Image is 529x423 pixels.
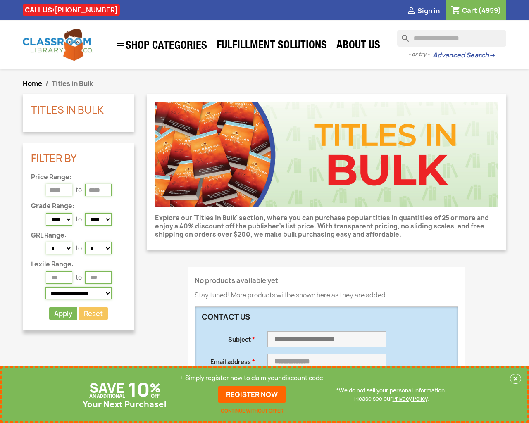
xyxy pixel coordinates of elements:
[76,273,82,282] p: to
[76,215,82,223] p: to
[202,313,386,321] h3: Contact us
[406,6,440,15] a:  Sign in
[76,186,82,194] p: to
[31,153,126,164] p: Filter By
[332,38,384,55] a: About Us
[406,6,416,16] i: 
[112,37,211,55] a: SHOP CATEGORIES
[451,6,501,15] a: Shopping cart link containing 4959 product(s)
[23,4,120,16] div: CALL US:
[397,30,506,47] input: Search
[31,103,104,117] a: Titles in Bulk
[52,79,93,88] span: Titles in Bulk
[23,29,93,61] img: Classroom Library Company
[408,50,433,59] span: - or try -
[195,354,261,366] label: Email address
[155,102,498,207] img: CLC_Bulk.jpg
[155,214,498,239] p: Explore our 'Titles in Bulk' section, where you can purchase popular titles in quantities of 25 o...
[116,41,126,51] i: 
[49,307,77,320] button: Apply
[79,307,108,320] a: Reset
[212,38,331,55] a: Fulfillment Solutions
[417,6,440,15] span: Sign in
[23,79,42,88] a: Home
[489,51,495,59] span: →
[195,331,261,344] label: Subject
[55,5,118,14] a: [PHONE_NUMBER]
[31,203,126,210] p: Grade Range:
[478,6,501,15] span: (4959)
[195,291,458,299] p: Stay tuned! More products will be shown here as they are added.
[31,261,126,268] p: Lexile Range:
[433,51,495,59] a: Advanced Search→
[451,6,461,16] i: shopping_cart
[195,277,458,285] h4: No products available yet
[76,244,82,252] p: to
[397,30,407,40] i: search
[31,174,126,181] p: Price Range:
[31,232,126,239] p: GRL Range:
[462,6,477,15] span: Cart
